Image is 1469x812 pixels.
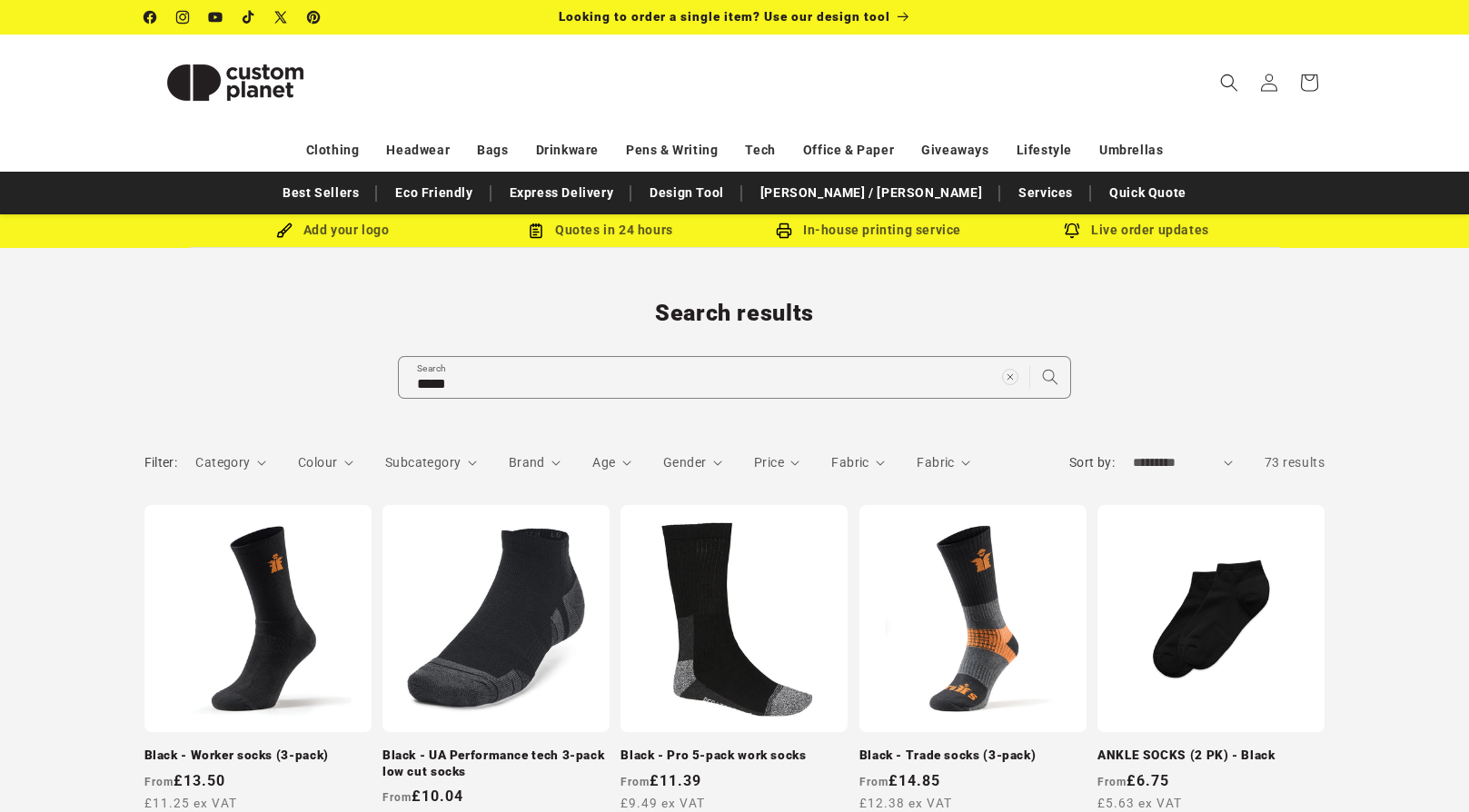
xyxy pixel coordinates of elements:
a: Office & Paper [803,134,894,166]
span: 73 results [1265,455,1325,470]
a: Black - UA Performance tech 3-pack low cut socks [382,748,610,779]
summary: Fabric (0 selected) [917,453,970,472]
a: Giveaways [921,134,988,166]
a: [PERSON_NAME] / [PERSON_NAME] [751,177,991,209]
img: In-house printing [776,223,792,239]
span: Category [195,455,250,470]
a: Lifestyle [1017,134,1072,166]
span: Price [754,455,784,470]
a: Black - Trade socks (3-pack) [859,748,1087,764]
a: Black - Pro 5-pack work socks [620,748,848,764]
a: ANKLE SOCKS (2 PK) - Black [1097,748,1325,764]
div: Live order updates [1003,219,1271,242]
summary: Price [754,453,800,472]
span: Gender [663,455,706,470]
a: Black - Worker socks (3-pack) [144,748,372,764]
a: Design Tool [640,177,733,209]
div: Add your logo [199,219,467,242]
summary: Fabric (0 selected) [831,453,885,472]
summary: Category (0 selected) [195,453,266,472]
label: Sort by: [1069,455,1115,470]
span: Brand [509,455,545,470]
span: Colour [298,455,337,470]
span: Subcategory [385,455,461,470]
a: Headwear [386,134,450,166]
h1: Search results [144,299,1325,328]
div: Quotes in 24 hours [467,219,735,242]
span: Age [592,455,615,470]
button: Clear search term [990,357,1030,397]
a: Eco Friendly [386,177,481,209]
a: Quick Quote [1100,177,1196,209]
img: Brush Icon [276,223,293,239]
a: Pens & Writing [626,134,718,166]
button: Search [1030,357,1070,397]
a: Express Delivery [501,177,623,209]
a: Drinkware [536,134,599,166]
a: Services [1009,177,1082,209]
summary: Age (0 selected) [592,453,631,472]
summary: Colour (0 selected) [298,453,353,472]
summary: Subcategory (0 selected) [385,453,477,472]
a: Best Sellers [273,177,368,209]
summary: Brand (0 selected) [509,453,561,472]
span: Looking to order a single item? Use our design tool [559,9,890,24]
img: Order updates [1064,223,1080,239]
a: Custom Planet [137,35,333,130]
img: Order Updates Icon [528,223,544,239]
a: Umbrellas [1099,134,1163,166]
summary: Search [1209,63,1249,103]
span: Fabric [917,455,954,470]
div: In-house printing service [735,219,1003,242]
summary: Gender (0 selected) [663,453,722,472]
img: Custom Planet [144,42,326,124]
h2: Filter: [144,453,178,472]
a: Clothing [306,134,360,166]
a: Bags [477,134,508,166]
span: Fabric [831,455,868,470]
a: Tech [745,134,775,166]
